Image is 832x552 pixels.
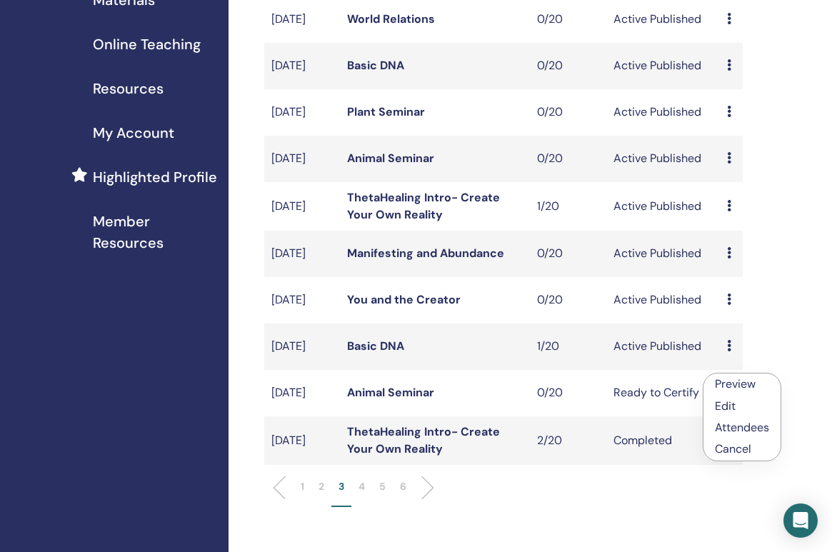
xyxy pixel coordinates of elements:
[606,323,721,370] td: Active Published
[530,323,606,370] td: 1/20
[783,503,818,538] div: Open Intercom Messenger
[93,34,201,55] span: Online Teaching
[264,370,340,416] td: [DATE]
[606,182,721,231] td: Active Published
[264,182,340,231] td: [DATE]
[606,277,721,323] td: Active Published
[379,479,386,494] p: 5
[264,231,340,277] td: [DATE]
[347,424,500,456] a: ThetaHealing Intro- Create Your Own Reality
[264,416,340,465] td: [DATE]
[530,182,606,231] td: 1/20
[715,441,769,458] p: Cancel
[400,479,406,494] p: 6
[93,166,217,188] span: Highlighted Profile
[530,277,606,323] td: 0/20
[264,136,340,182] td: [DATE]
[347,246,504,261] a: Manifesting and Abundance
[715,398,736,413] a: Edit
[347,190,500,222] a: ThetaHealing Intro- Create Your Own Reality
[530,370,606,416] td: 0/20
[606,89,721,136] td: Active Published
[93,122,174,144] span: My Account
[530,89,606,136] td: 0/20
[301,479,304,494] p: 1
[606,43,721,89] td: Active Published
[347,151,434,166] a: Animal Seminar
[347,11,435,26] a: World Relations
[264,323,340,370] td: [DATE]
[530,231,606,277] td: 0/20
[347,292,461,307] a: You and the Creator
[93,78,164,99] span: Resources
[339,479,344,494] p: 3
[530,136,606,182] td: 0/20
[606,136,721,182] td: Active Published
[606,231,721,277] td: Active Published
[606,416,721,465] td: Completed
[264,89,340,136] td: [DATE]
[264,277,340,323] td: [DATE]
[359,479,365,494] p: 4
[606,370,721,416] td: Ready to Certify
[264,43,340,89] td: [DATE]
[530,43,606,89] td: 0/20
[530,416,606,465] td: 2/20
[347,338,404,353] a: Basic DNA
[93,211,217,254] span: Member Resources
[347,385,434,400] a: Animal Seminar
[715,376,756,391] a: Preview
[347,58,404,73] a: Basic DNA
[319,479,324,494] p: 2
[347,104,425,119] a: Plant Seminar
[715,420,769,435] a: Attendees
